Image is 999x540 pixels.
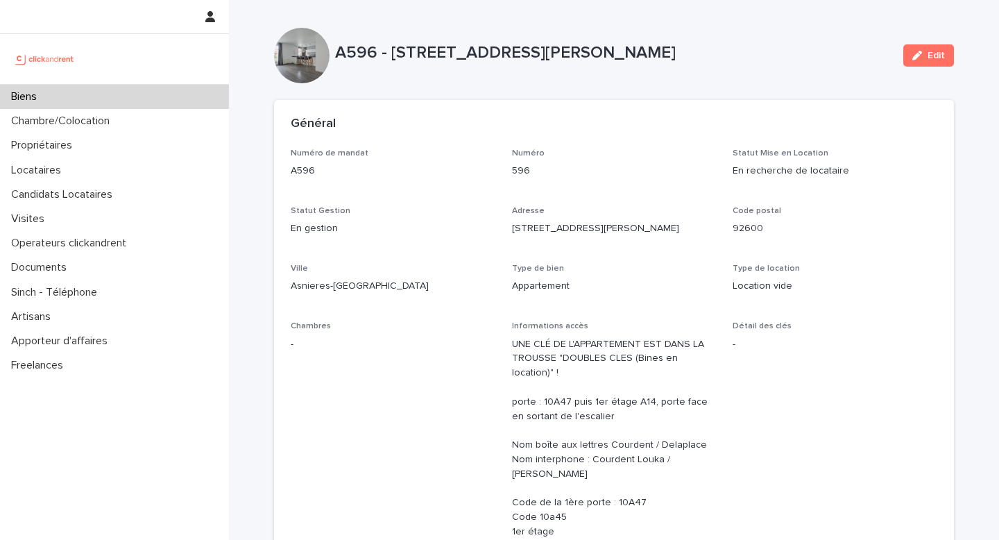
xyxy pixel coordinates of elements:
[6,90,48,103] p: Biens
[6,359,74,372] p: Freelances
[291,264,308,273] span: Ville
[6,164,72,177] p: Locataires
[733,221,937,236] p: 92600
[512,322,588,330] span: Informations accès
[6,139,83,152] p: Propriétaires
[512,149,545,158] span: Numéro
[733,164,937,178] p: En recherche de locataire
[733,207,781,215] span: Code postal
[903,44,954,67] button: Edit
[291,164,495,178] p: A596
[335,43,892,63] p: A596 - [STREET_ADDRESS][PERSON_NAME]
[733,149,828,158] span: Statut Mise en Location
[6,335,119,348] p: Apporteur d'affaires
[512,164,717,178] p: 596
[291,117,336,132] h2: Général
[512,221,717,236] p: [STREET_ADDRESS][PERSON_NAME]
[291,279,495,294] p: Asnieres-[GEOGRAPHIC_DATA]
[6,261,78,274] p: Documents
[6,286,108,299] p: Sinch - Téléphone
[733,337,937,352] p: -
[11,45,78,73] img: UCB0brd3T0yccxBKYDjQ
[291,207,350,215] span: Statut Gestion
[6,237,137,250] p: Operateurs clickandrent
[6,212,55,226] p: Visites
[928,51,945,60] span: Edit
[291,337,495,352] p: -
[733,279,937,294] p: Location vide
[6,188,123,201] p: Candidats Locataires
[512,279,717,294] p: Appartement
[291,149,368,158] span: Numéro de mandat
[733,322,792,330] span: Détail des clés
[6,310,62,323] p: Artisans
[6,115,121,128] p: Chambre/Colocation
[291,221,495,236] p: En gestion
[291,322,331,330] span: Chambres
[512,264,564,273] span: Type de bien
[512,207,545,215] span: Adresse
[733,264,800,273] span: Type de location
